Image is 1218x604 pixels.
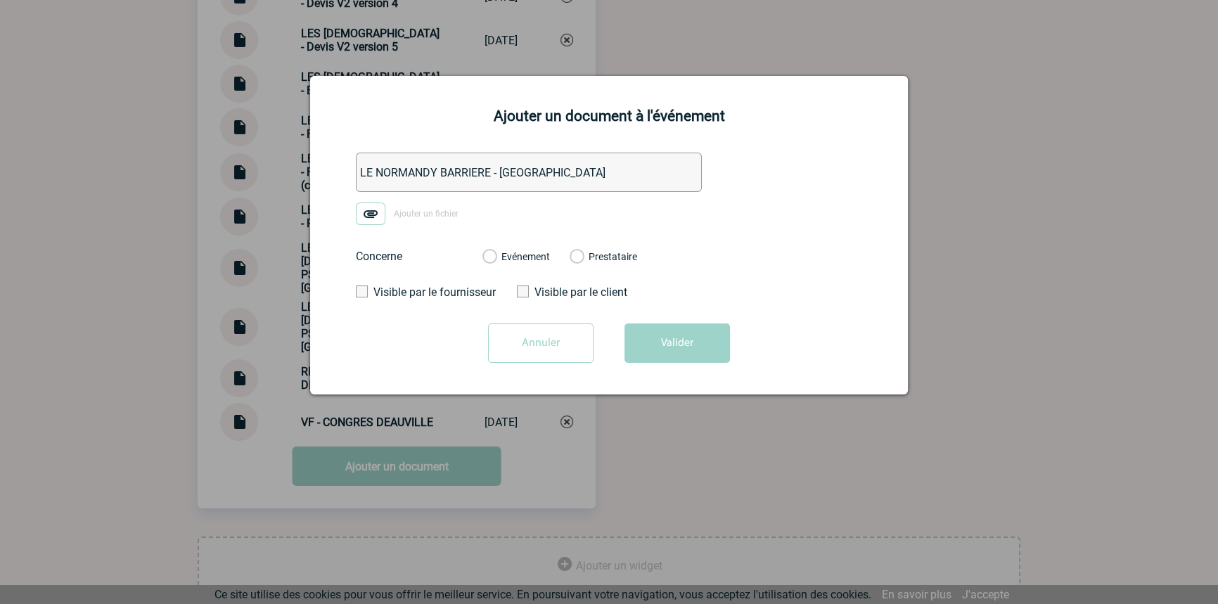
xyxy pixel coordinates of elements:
[624,323,730,363] button: Valider
[517,285,647,299] label: Visible par le client
[570,251,583,264] label: Prestataire
[394,209,459,219] span: Ajouter un fichier
[328,108,890,124] h2: Ajouter un document à l'événement
[356,153,702,192] input: Désignation
[482,251,496,264] label: Evénement
[488,323,594,363] input: Annuler
[356,250,468,263] label: Concerne
[356,285,486,299] label: Visible par le fournisseur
